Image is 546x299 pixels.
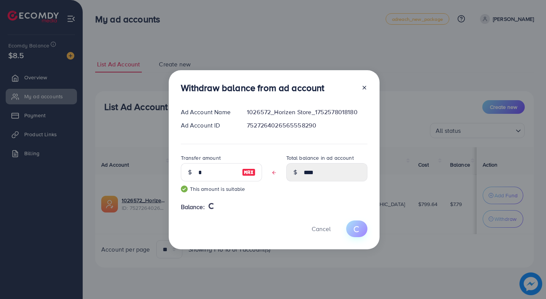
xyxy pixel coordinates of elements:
[181,186,188,192] img: guide
[175,121,241,130] div: Ad Account ID
[241,121,373,130] div: 7527264026565558290
[181,203,205,211] span: Balance:
[181,154,221,162] label: Transfer amount
[181,82,325,93] h3: Withdraw balance from ad account
[242,168,256,177] img: image
[241,108,373,116] div: 1026572_Horizen Store_1752578018180
[302,220,340,237] button: Cancel
[286,154,354,162] label: Total balance in ad account
[312,225,331,233] span: Cancel
[175,108,241,116] div: Ad Account Name
[181,185,262,193] small: This amount is suitable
